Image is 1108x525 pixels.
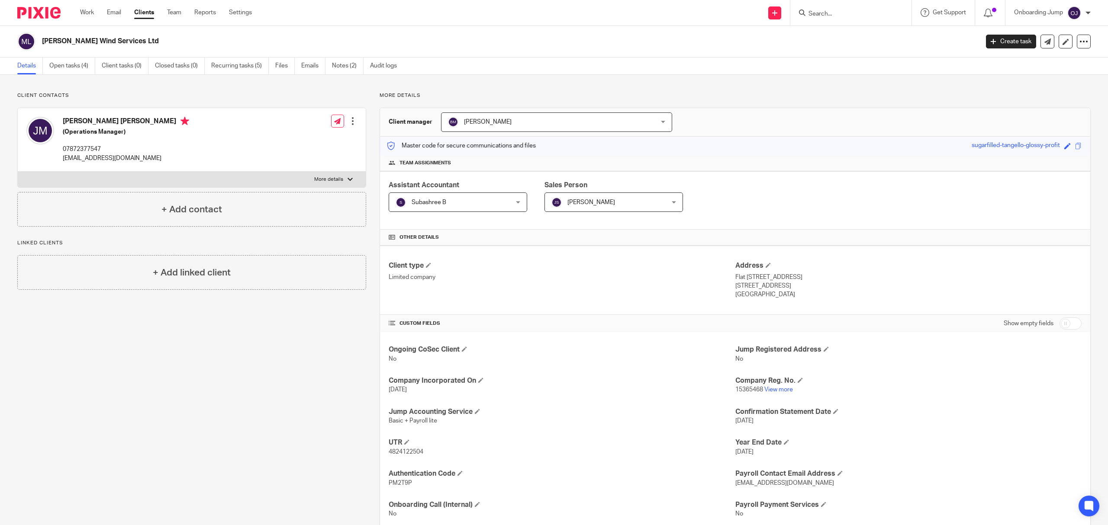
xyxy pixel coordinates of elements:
[387,141,536,150] p: Master code for secure communications and files
[389,449,423,455] span: 4824122504
[389,320,735,327] h4: CUSTOM FIELDS
[389,418,437,424] span: Basic + Payroll lite
[17,58,43,74] a: Details
[389,387,407,393] span: [DATE]
[63,128,189,136] h5: (Operations Manager)
[134,8,154,17] a: Clients
[275,58,295,74] a: Files
[211,58,269,74] a: Recurring tasks (5)
[808,10,886,18] input: Search
[389,376,735,385] h4: Company Incorporated On
[933,10,966,16] span: Get Support
[332,58,364,74] a: Notes (2)
[17,240,366,246] p: Linked clients
[102,58,148,74] a: Client tasks (0)
[301,58,325,74] a: Emails
[80,8,94,17] a: Work
[735,500,1082,509] h4: Payroll Payment Services
[389,500,735,509] h4: Onboarding Call (Internal)
[155,58,205,74] a: Closed tasks (0)
[464,119,512,125] span: [PERSON_NAME]
[314,176,343,183] p: More details
[389,511,396,517] span: No
[194,8,216,17] a: Reports
[735,290,1082,299] p: [GEOGRAPHIC_DATA]
[986,35,1036,48] a: Create task
[26,117,54,144] img: svg%3E
[370,58,403,74] a: Audit logs
[735,387,763,393] span: 15365468
[389,356,396,362] span: No
[764,387,793,393] a: View more
[735,449,754,455] span: [DATE]
[389,407,735,416] h4: Jump Accounting Service
[17,32,35,51] img: svg%3E
[735,407,1082,416] h4: Confirmation Statement Date
[972,141,1060,151] div: sugarfilled-tangello-glossy-profit
[399,234,439,241] span: Other details
[1014,8,1063,17] p: Onboarding Jump
[389,261,735,270] h4: Client type
[167,8,181,17] a: Team
[389,345,735,354] h4: Ongoing CoSec Client
[735,376,1082,385] h4: Company Reg. No.
[63,154,189,163] p: [EMAIL_ADDRESS][DOMAIN_NAME]
[380,92,1091,99] p: More details
[551,197,562,208] img: svg%3E
[63,145,189,154] p: 07872377547
[448,117,458,127] img: svg%3E
[735,438,1082,447] h4: Year End Date
[735,261,1082,270] h4: Address
[735,511,743,517] span: No
[412,199,446,205] span: Subashree B
[63,117,189,128] h4: [PERSON_NAME] [PERSON_NAME]
[389,469,735,478] h4: Authentication Code
[389,118,432,126] h3: Client manager
[107,8,121,17] a: Email
[17,7,61,19] img: Pixie
[389,182,459,189] span: Assistant Accountant
[735,282,1082,290] p: [STREET_ADDRESS]
[735,273,1082,282] p: Flat [STREET_ADDRESS]
[735,469,1082,478] h4: Payroll Contact Email Address
[389,438,735,447] h4: UTR
[161,203,222,216] h4: + Add contact
[396,197,406,208] img: svg%3E
[735,418,754,424] span: [DATE]
[229,8,252,17] a: Settings
[567,199,615,205] span: [PERSON_NAME]
[735,345,1082,354] h4: Jump Registered Address
[17,92,366,99] p: Client contacts
[1067,6,1081,20] img: svg%3E
[180,117,189,125] i: Primary
[735,356,743,362] span: No
[735,480,834,486] span: [EMAIL_ADDRESS][DOMAIN_NAME]
[153,266,231,279] h4: + Add linked client
[49,58,95,74] a: Open tasks (4)
[544,182,587,189] span: Sales Person
[389,273,735,282] p: Limited company
[399,160,451,166] span: Team assignments
[389,480,412,486] span: PM2T9P
[42,37,787,46] h2: [PERSON_NAME] Wind Services Ltd
[1004,319,1053,328] label: Show empty fields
